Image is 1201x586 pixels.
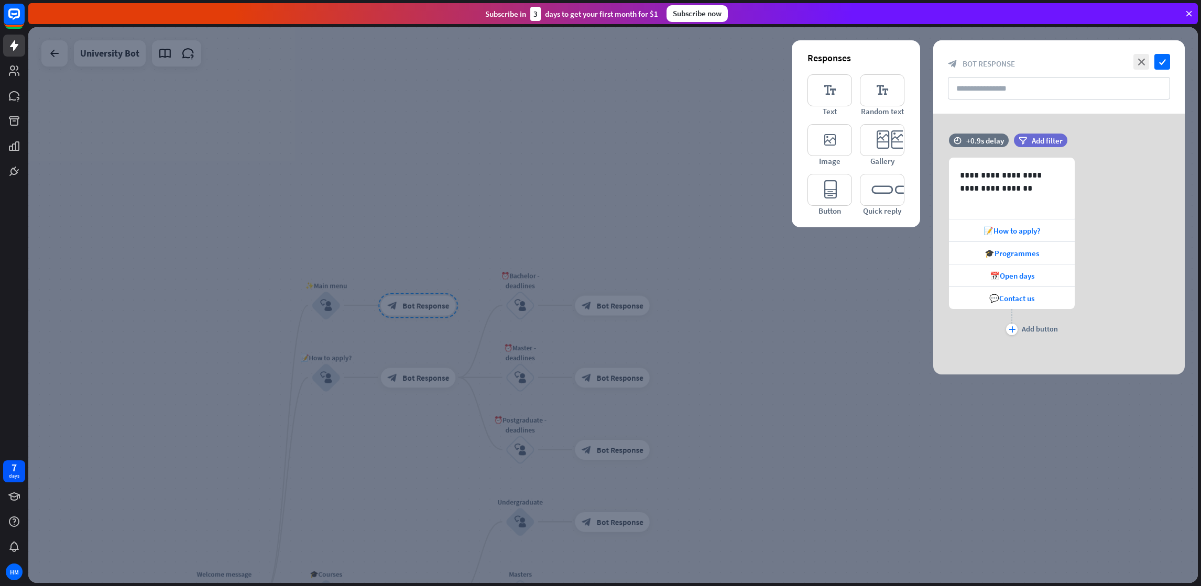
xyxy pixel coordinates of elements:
[1022,324,1058,334] div: Add button
[1019,137,1027,145] i: filter
[6,563,23,580] div: HM
[8,4,40,36] button: Open LiveChat chat widget
[1154,54,1170,70] i: check
[989,293,1034,303] span: 💬Contact us
[984,226,1041,236] span: 📝How to apply?
[954,137,962,144] i: time
[530,7,541,21] div: 3
[9,472,19,480] div: days
[985,248,1039,258] span: 🎓Programmes
[3,460,25,482] a: 7 days
[1009,326,1016,333] i: plus
[12,463,17,472] div: 7
[966,136,1004,146] div: +0.9s delay
[963,59,1015,69] span: Bot Response
[990,271,1034,281] span: 📅Open days
[1133,54,1149,70] i: close
[485,7,658,21] div: Subscribe in days to get your first month for $1
[1032,136,1063,146] span: Add filter
[948,59,957,69] i: block_bot_response
[667,5,728,22] div: Subscribe now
